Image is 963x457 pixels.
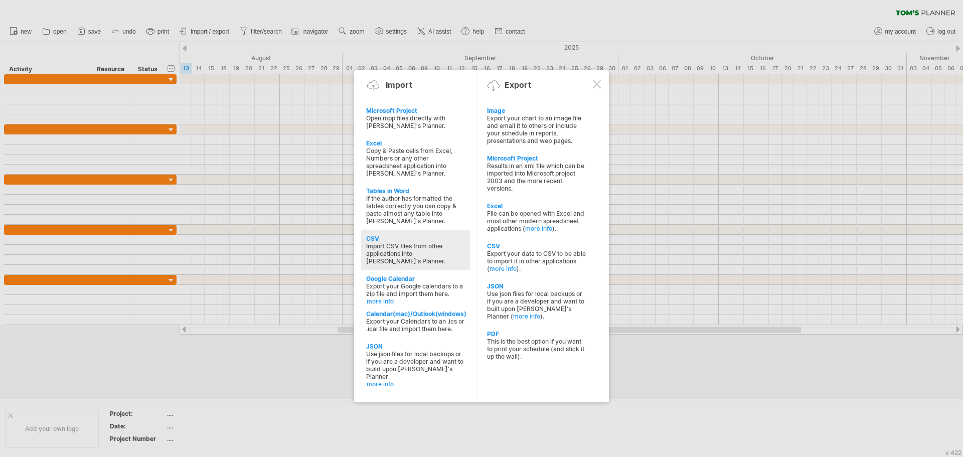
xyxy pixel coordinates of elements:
div: This is the best option if you want to print your schedule (and stick it up the wall). [487,338,586,360]
a: more info [490,265,517,272]
div: Excel [366,139,465,147]
div: Tables in Word [366,187,465,195]
div: Microsoft Project [487,155,586,162]
div: Import [386,80,412,90]
div: Export your data to CSV to be able to import it in other applications ( ). [487,250,586,272]
a: more info [513,313,540,320]
div: If the author has formatted the tables correctly you can copy & paste almost any table into [PERS... [366,195,465,225]
div: Export [505,80,531,90]
div: Use json files for local backups or if you are a developer and want to built upon [PERSON_NAME]'s... [487,290,586,320]
div: CSV [487,242,586,250]
div: PDF [487,330,586,338]
a: more info [525,225,552,232]
div: Export your chart to an image file and email it to others or include your schedule in reports, pr... [487,114,586,144]
div: Results in an xml file which can be imported into Microsoft project 2003 and the more recent vers... [487,162,586,192]
div: File can be opened with Excel and most other modern spreadsheet applications ( ). [487,210,586,232]
div: Copy & Paste cells from Excel, Numbers or any other spreadsheet application into [PERSON_NAME]'s ... [366,147,465,177]
div: JSON [487,282,586,290]
div: Excel [487,202,586,210]
a: more info [367,380,466,388]
a: more info [367,297,466,305]
div: Image [487,107,586,114]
